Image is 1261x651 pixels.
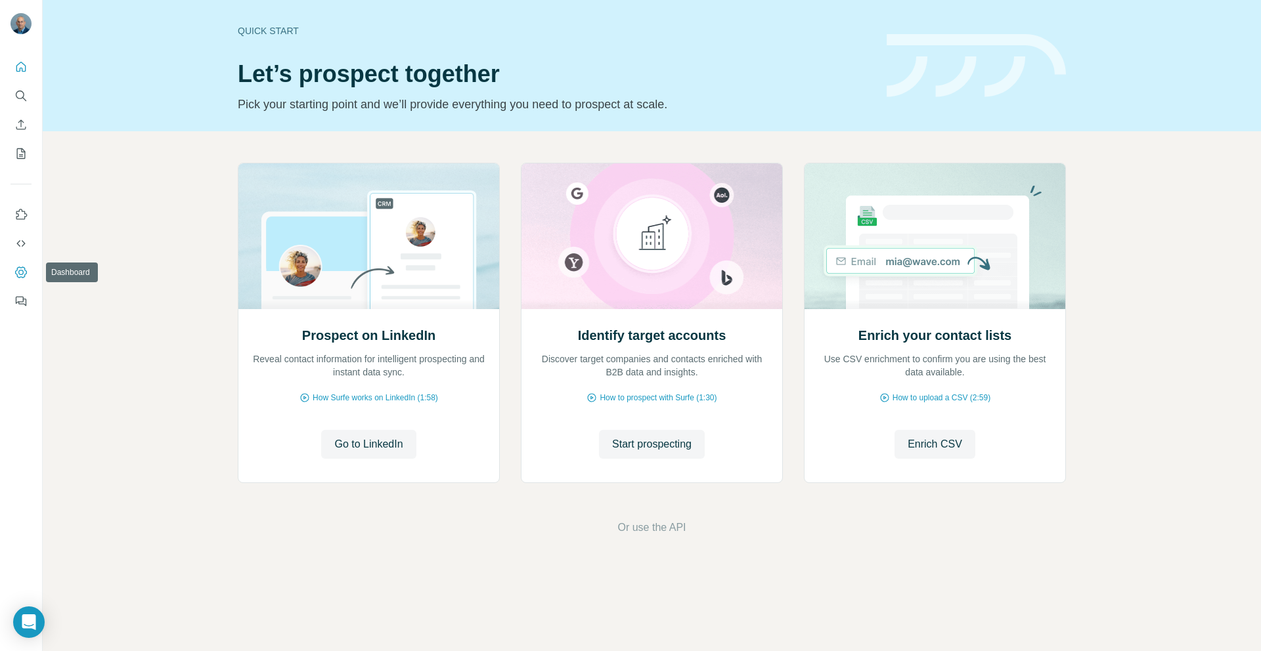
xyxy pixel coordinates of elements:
[302,326,435,345] h2: Prospect on LinkedIn
[11,261,32,284] button: Dashboard
[617,520,686,535] button: Or use the API
[13,606,45,638] div: Open Intercom Messenger
[11,289,32,313] button: Feedback
[893,392,990,404] span: How to upload a CSV (2:59)
[11,203,32,226] button: Use Surfe on LinkedIn
[238,163,500,309] img: Prospect on LinkedIn
[238,61,871,87] h1: Let’s prospect together
[600,392,717,404] span: How to prospect with Surfe (1:30)
[895,430,975,459] button: Enrich CSV
[11,84,32,108] button: Search
[321,430,416,459] button: Go to LinkedIn
[521,163,783,309] img: Identify target accounts
[818,352,1052,379] p: Use CSV enrichment to confirm you are using the best data available.
[887,34,1066,98] img: banner
[599,430,705,459] button: Start prospecting
[334,436,403,452] span: Go to LinkedIn
[612,436,692,452] span: Start prospecting
[313,392,438,404] span: How Surfe works on LinkedIn (1:58)
[535,352,769,379] p: Discover target companies and contacts enriched with B2B data and insights.
[238,95,871,114] p: Pick your starting point and we’ll provide everything you need to prospect at scale.
[238,24,871,37] div: Quick start
[11,113,32,136] button: Enrich CSV
[252,352,486,379] p: Reveal contact information for intelligent prospecting and instant data sync.
[578,326,726,345] h2: Identify target accounts
[11,142,32,165] button: My lists
[908,436,962,452] span: Enrich CSV
[11,232,32,255] button: Use Surfe API
[11,13,32,34] img: Avatar
[11,55,32,79] button: Quick start
[858,326,1011,345] h2: Enrich your contact lists
[804,163,1066,309] img: Enrich your contact lists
